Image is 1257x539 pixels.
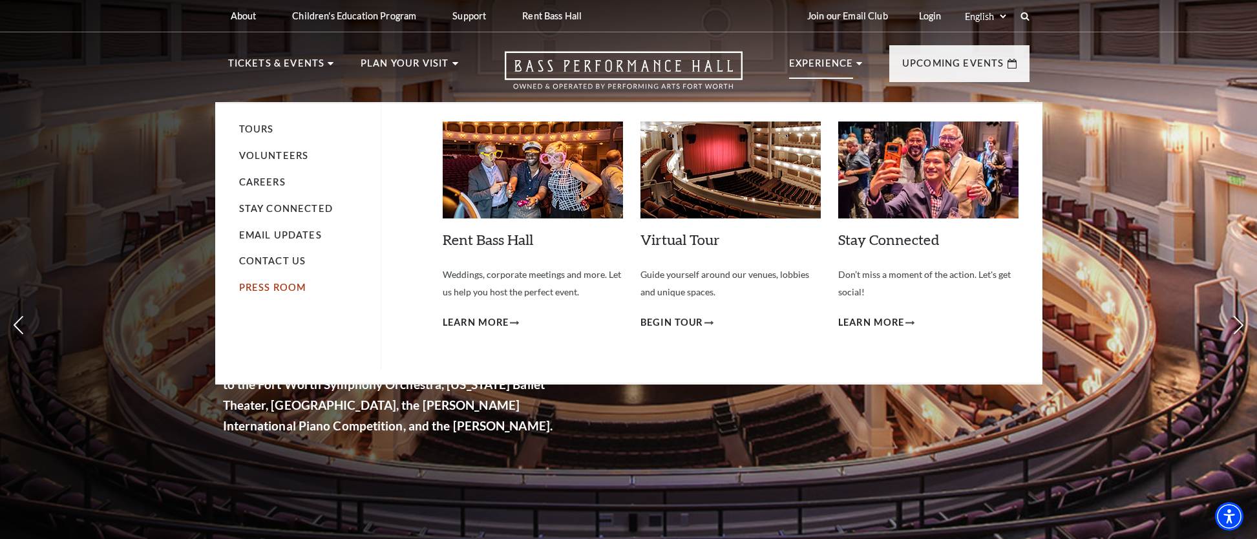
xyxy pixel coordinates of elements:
[640,315,714,331] a: Begin Tour
[239,123,274,134] a: Tours
[838,231,939,248] a: Stay Connected
[1215,502,1243,531] div: Accessibility Menu
[838,315,905,331] span: Learn More
[443,231,533,248] a: Rent Bass Hall
[789,56,854,79] p: Experience
[239,255,306,266] a: Contact Us
[640,231,720,248] a: Virtual Tour
[640,122,821,218] img: Virtual Tour
[443,266,623,301] p: Weddings, corporate meetings and more. Let us help you host the perfect event.
[962,10,1008,23] select: Select:
[522,10,582,21] p: Rent Bass Hall
[838,122,1019,218] img: Stay Connected
[223,273,575,433] strong: For over 25 years, the [PERSON_NAME] and [PERSON_NAME] Performance Hall has been a Fort Worth ico...
[443,122,623,218] img: Rent Bass Hall
[292,10,416,21] p: Children's Education Program
[361,56,449,79] p: Plan Your Visit
[443,315,520,331] a: Learn More Rent Bass Hall
[239,282,306,293] a: Press Room
[239,150,309,161] a: Volunteers
[640,315,704,331] span: Begin Tour
[443,315,509,331] span: Learn More
[239,229,322,240] a: Email Updates
[640,266,821,301] p: Guide yourself around our venues, lobbies and unique spaces.
[239,203,333,214] a: Stay Connected
[239,176,286,187] a: Careers
[902,56,1004,79] p: Upcoming Events
[458,51,789,102] a: Open this option
[452,10,486,21] p: Support
[231,10,257,21] p: About
[228,56,325,79] p: Tickets & Events
[838,266,1019,301] p: Don’t miss a moment of the action. Let's get social!
[838,315,915,331] a: Learn More Stay Connected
